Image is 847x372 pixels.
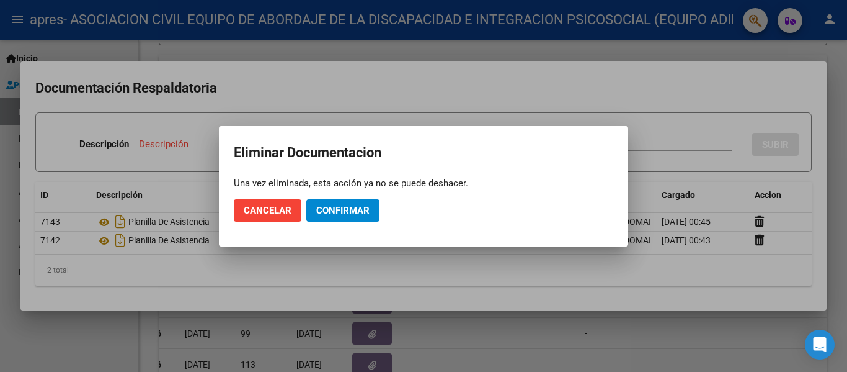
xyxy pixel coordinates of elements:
span: Cancelar [244,205,291,216]
div: Open Intercom Messenger [805,330,835,360]
button: Cancelar [234,199,301,222]
h2: Eliminar Documentacion [234,141,613,165]
div: Una vez eliminada, esta acción ya no se puede deshacer. [234,177,613,189]
button: Confirmar [306,199,379,222]
span: Confirmar [316,205,370,216]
